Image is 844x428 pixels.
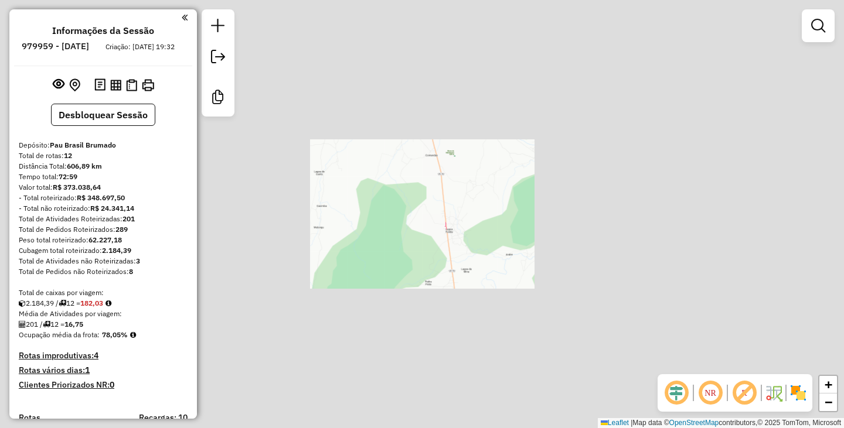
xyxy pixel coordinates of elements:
[130,331,136,338] em: Média calculada utilizando a maior ocupação (%Peso ou %Cubagem) de cada rota da sessão. Rotas cro...
[129,267,133,276] strong: 8
[669,419,719,427] a: OpenStreetMap
[19,140,188,150] div: Depósito:
[59,172,77,181] strong: 72:59
[819,376,837,393] a: Zoom in
[19,380,188,390] h4: Clientes Priorizados NR:
[19,321,26,328] i: Total de Atividades
[19,235,188,245] div: Peso total roteirizado:
[122,214,135,223] strong: 201
[94,350,98,361] strong: 4
[730,379,758,407] span: Exibir rótulo
[19,300,26,307] i: Cubagem total roteirizado
[115,225,128,234] strong: 289
[139,77,156,94] button: Imprimir Rotas
[43,321,50,328] i: Total de rotas
[52,25,154,36] h4: Informações da Sessão
[19,224,188,235] div: Total de Pedidos Roteirizados:
[206,45,230,71] a: Exportar sessão
[124,77,139,94] button: Visualizar Romaneio
[19,203,188,214] div: - Total não roteirizado:
[19,245,188,256] div: Cubagem total roteirizado:
[50,76,67,94] button: Exibir sessão original
[206,14,230,40] a: Nova sessão e pesquisa
[139,413,188,423] h4: Recargas: 10
[85,365,90,375] strong: 1
[108,77,124,93] button: Visualizar relatório de Roteirização
[67,162,102,170] strong: 606,89 km
[19,319,188,330] div: 201 / 12 =
[19,365,188,375] h4: Rotas vários dias:
[64,151,72,160] strong: 12
[77,193,125,202] strong: R$ 348.697,50
[80,299,103,307] strong: 182,03
[819,393,837,411] a: Zoom out
[631,419,632,427] span: |
[92,76,108,94] button: Logs desbloquear sessão
[19,266,188,277] div: Total de Pedidos não Roteirizados:
[806,14,830,37] a: Exibir filtros
[102,330,128,339] strong: 78,05%
[136,256,140,265] strong: 3
[53,183,101,191] strong: R$ 373.038,64
[105,300,111,307] i: Meta Caixas/viagem: 248,00 Diferença: -65,97
[22,41,89,52] h6: 979959 - [DATE]
[696,379,724,407] span: Ocultar NR
[50,141,116,149] strong: Pau Brasil Brumado
[67,76,83,94] button: Centralizar mapa no depósito ou ponto de apoio
[102,246,131,255] strong: 2.184,39
[182,11,188,24] a: Clique aqui para minimizar o painel
[19,193,188,203] div: - Total roteirizado:
[825,395,832,409] span: −
[825,377,832,392] span: +
[59,300,66,307] i: Total de rotas
[110,379,114,390] strong: 0
[90,204,134,213] strong: R$ 24.341,14
[19,330,100,339] span: Ocupação média da frota:
[19,287,188,298] div: Total de caixas por viagem:
[662,379,690,407] span: Ocultar deslocamento
[19,182,188,193] div: Valor total:
[789,384,808,402] img: Exibir/Ocultar setores
[19,161,188,172] div: Distância Total:
[19,172,188,182] div: Tempo total:
[64,320,83,328] strong: 16,75
[601,419,629,427] a: Leaflet
[89,235,122,244] strong: 62.227,18
[101,42,179,52] div: Criação: [DATE] 19:32
[19,256,188,266] div: Total de Atividades não Roteirizadas:
[51,104,155,126] button: Desbloquear Sessão
[19,413,40,423] a: Rotas
[206,85,230,112] a: Criar modelo
[19,351,188,361] h4: Rotas improdutivas:
[19,150,188,161] div: Total de rotas:
[764,384,783,402] img: Fluxo de ruas
[19,298,188,309] div: 2.184,39 / 12 =
[19,309,188,319] div: Média de Atividades por viagem:
[598,418,844,428] div: Map data © contributors,© 2025 TomTom, Microsoft
[19,214,188,224] div: Total de Atividades Roteirizadas:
